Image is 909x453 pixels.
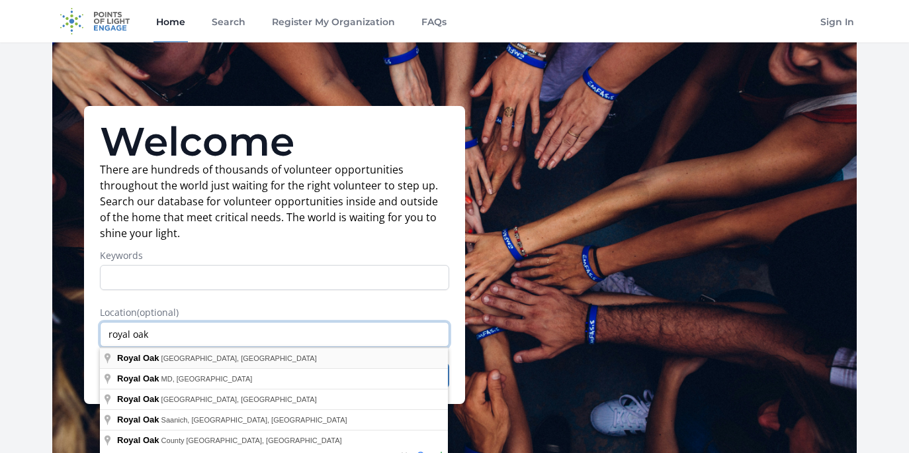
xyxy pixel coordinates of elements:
[161,354,317,362] span: [GEOGRAPHIC_DATA], [GEOGRAPHIC_DATA]
[137,306,179,319] span: (optional)
[100,306,449,319] label: Location
[100,249,449,262] label: Keywords
[117,374,159,383] span: Royal Oak
[100,322,449,347] input: Enter a location
[100,162,449,241] p: There are hundreds of thousands of volunteer opportunities throughout the world just waiting for ...
[161,395,317,403] span: [GEOGRAPHIC_DATA], [GEOGRAPHIC_DATA]
[117,415,159,425] span: Royal Oak
[117,435,159,445] span: Royal Oak
[100,122,449,162] h1: Welcome
[161,416,347,424] span: Saanich, [GEOGRAPHIC_DATA], [GEOGRAPHIC_DATA]
[161,375,253,383] span: MD, [GEOGRAPHIC_DATA]
[117,353,159,363] span: Royal Oak
[117,394,159,404] span: Royal Oak
[161,436,342,444] span: County [GEOGRAPHIC_DATA], [GEOGRAPHIC_DATA]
